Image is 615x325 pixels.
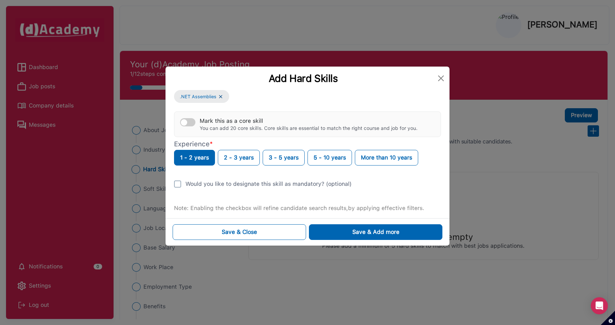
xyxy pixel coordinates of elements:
div: Save & Close [222,228,257,236]
span: .NET Assemblies [180,93,216,100]
button: Save & Close [173,224,306,240]
button: 1 - 2 years [174,150,215,166]
button: Save & Add more [309,224,442,240]
label: Note: [174,204,189,213]
button: 5 - 10 years [307,150,352,166]
div: Save & Add more [352,228,399,236]
span: Enabling the checkbox will refine candidate search results,by applying effective filters. [190,205,424,211]
button: .NET Assemblies [174,90,229,103]
div: You can add 20 core skills. Core skills are essential to match the right course and job for you. [200,125,417,131]
div: Would you like to designate this skill as mandatory? (optional) [185,180,352,188]
p: Experience [174,140,441,148]
button: 3 - 5 years [263,150,305,166]
div: Add Hard Skills [171,72,435,84]
button: Set cookie preferences [601,311,615,325]
div: Open Intercom Messenger [591,297,608,314]
button: Mark this as a core skillYou can add 20 core skills. Core skills are essential to match the right... [180,118,195,126]
img: ... [218,94,224,100]
button: Close [435,73,447,84]
button: 2 - 3 years [218,150,260,166]
div: Mark this as a core skill [200,117,417,124]
button: More than 10 years [355,150,418,166]
img: unCheck [174,180,181,188]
